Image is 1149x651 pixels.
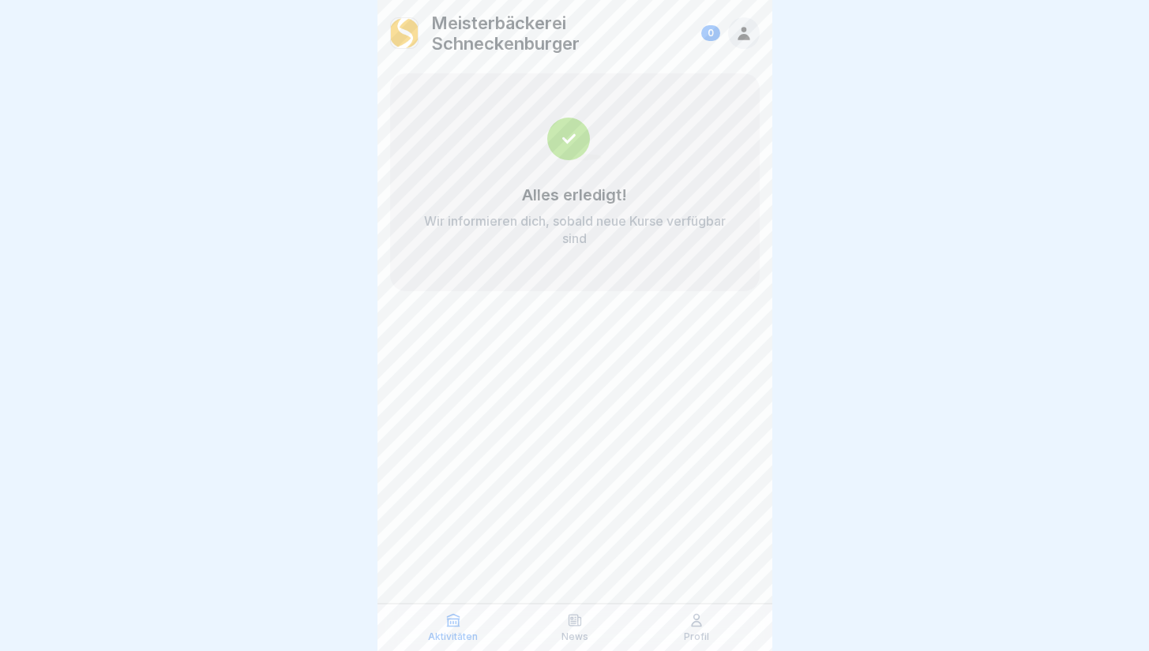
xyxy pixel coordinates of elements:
p: Alles erledigt! [522,185,627,204]
div: 0 [701,25,720,41]
p: Aktivitäten [428,631,478,642]
img: nwwaxdipndqi2em8zt3fdwml.png [391,18,419,48]
p: Profil [684,631,709,642]
p: Meisterbäckerei Schneckenburger [431,13,694,54]
p: Wir informieren dich, sobald neue Kurse verfügbar sind [422,212,728,247]
img: completed.svg [547,118,602,160]
p: News [561,631,588,642]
